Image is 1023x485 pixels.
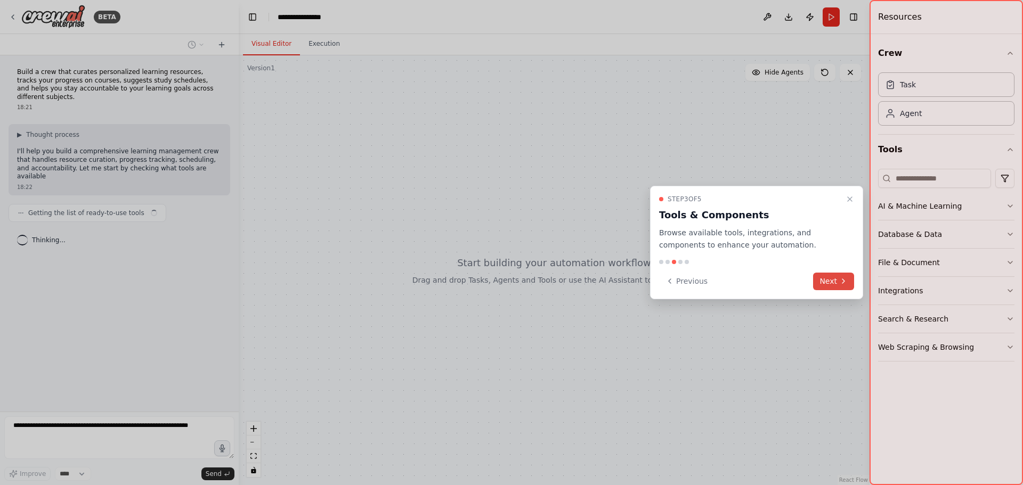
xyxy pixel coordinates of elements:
[843,193,856,205] button: Close walkthrough
[659,227,841,251] p: Browse available tools, integrations, and components to enhance your automation.
[813,273,854,290] button: Next
[659,273,714,290] button: Previous
[668,195,702,203] span: Step 3 of 5
[659,208,841,223] h3: Tools & Components
[245,10,260,24] button: Hide left sidebar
